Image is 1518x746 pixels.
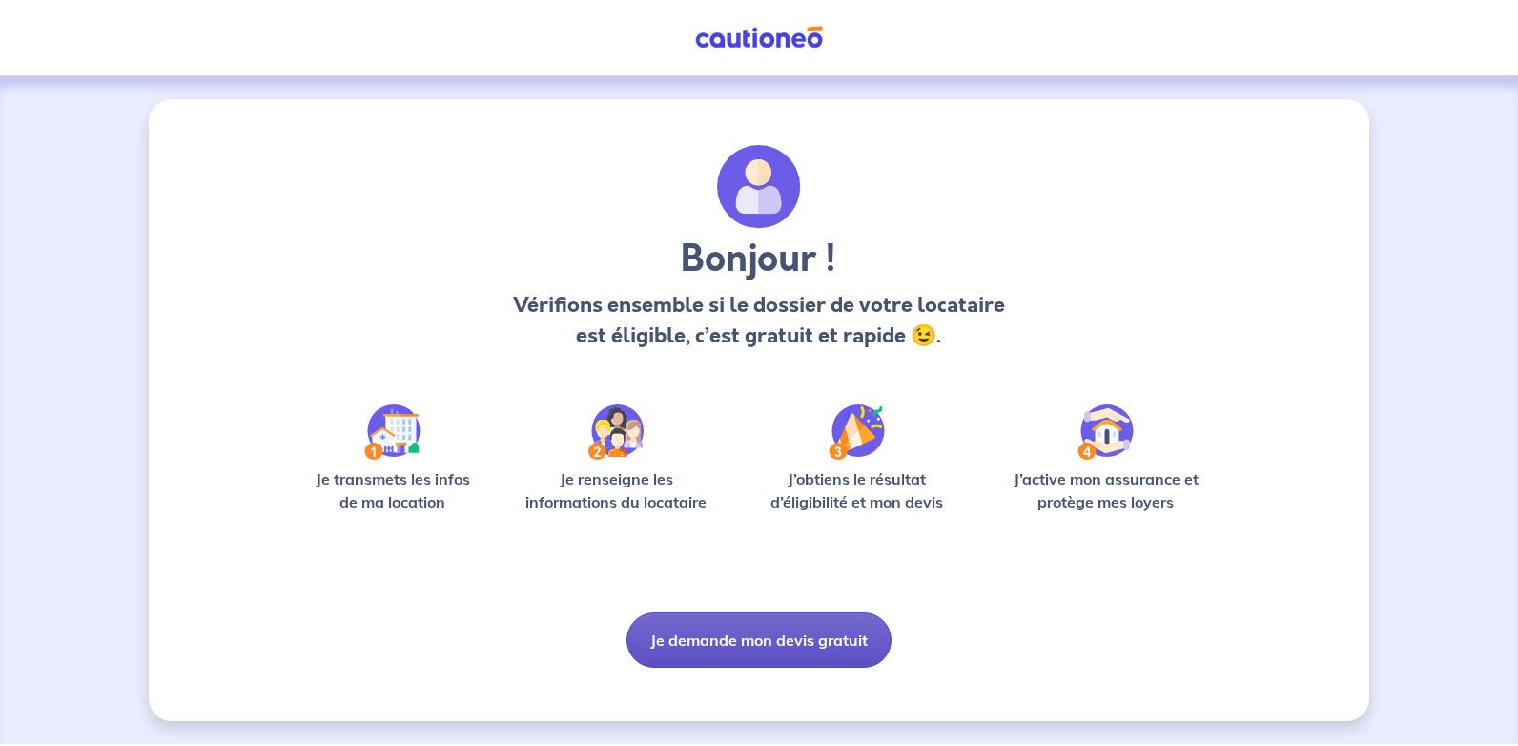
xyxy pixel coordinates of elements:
img: /static/90a569abe86eec82015bcaae536bd8e6/Step-1.svg [364,404,421,460]
button: Je demande mon devis gratuit [626,612,892,668]
img: Cautioneo [687,26,831,50]
img: /static/c0a346edaed446bb123850d2d04ad552/Step-2.svg [588,404,644,460]
p: J’active mon assurance et protège mes loyers [995,467,1217,513]
img: /static/bfff1cf634d835d9112899e6a3df1a5d/Step-4.svg [1077,404,1134,460]
img: archivate [717,145,801,229]
img: /static/f3e743aab9439237c3e2196e4328bba9/Step-3.svg [829,404,885,460]
p: Je renseigne les informations du locataire [514,467,719,513]
p: J’obtiens le résultat d’éligibilité et mon devis [749,467,965,513]
p: Je transmets les infos de ma location [301,467,483,513]
p: Vérifions ensemble si le dossier de votre locataire est éligible, c’est gratuit et rapide 😉. [507,290,1010,351]
h3: Bonjour ! [507,237,1010,282]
